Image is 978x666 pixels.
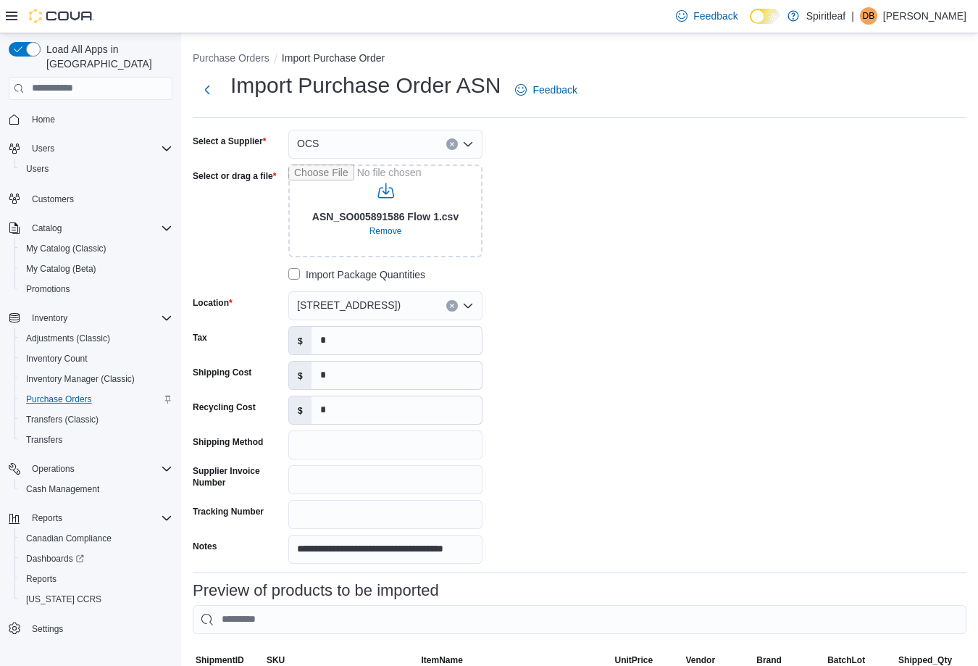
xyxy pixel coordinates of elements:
[3,508,178,528] button: Reports
[883,7,966,25] p: [PERSON_NAME]
[26,283,70,295] span: Promotions
[509,75,582,104] a: Feedback
[193,605,966,634] input: This is a search bar. As you type, the results lower in the page will automatically filter.
[20,350,172,367] span: Inventory Count
[806,7,845,25] p: Spiritleaf
[20,370,172,388] span: Inventory Manager (Classic)
[20,280,172,298] span: Promotions
[193,506,264,517] label: Tracking Number
[193,332,207,344] label: Tax
[364,222,408,240] button: Clear selected files
[898,654,952,666] span: Shipped_Qty
[26,594,101,605] span: [US_STATE] CCRS
[3,308,178,328] button: Inventory
[26,460,80,478] button: Operations
[20,260,102,278] a: My Catalog (Beta)
[20,280,76,298] a: Promotions
[29,9,94,23] img: Cova
[14,549,178,569] a: Dashboards
[863,7,875,25] span: DB
[193,401,256,413] label: Recycling Cost
[20,160,172,178] span: Users
[193,465,283,488] label: Supplier Invoice Number
[3,459,178,479] button: Operations
[26,553,84,565] span: Dashboards
[32,114,55,125] span: Home
[20,330,116,347] a: Adjustments (Classic)
[14,369,178,389] button: Inventory Manager (Classic)
[532,83,577,97] span: Feedback
[614,654,653,666] span: UnitPrice
[421,654,462,666] span: ItemName
[20,431,172,449] span: Transfers
[289,362,312,389] label: $
[32,463,75,475] span: Operations
[14,328,178,349] button: Adjustments (Classic)
[20,570,62,588] a: Reports
[446,138,458,150] button: Clear input
[26,353,88,365] span: Inventory Count
[20,411,172,428] span: Transfers (Classic)
[750,24,751,25] span: Dark Mode
[14,569,178,589] button: Reports
[26,333,110,344] span: Adjustments (Classic)
[26,140,172,157] span: Users
[26,140,60,157] button: Users
[20,480,105,498] a: Cash Management
[26,263,96,275] span: My Catalog (Beta)
[20,530,172,547] span: Canadian Compliance
[26,309,73,327] button: Inventory
[297,296,401,314] span: [STREET_ADDRESS])
[26,373,135,385] span: Inventory Manager (Classic)
[193,297,233,309] label: Location
[3,618,178,639] button: Settings
[289,396,312,424] label: $
[193,52,269,64] button: Purchase Orders
[26,394,92,405] span: Purchase Orders
[26,533,112,544] span: Canadian Compliance
[14,279,178,299] button: Promotions
[3,218,178,238] button: Catalog
[756,654,782,666] span: Brand
[193,367,251,378] label: Shipping Cost
[3,138,178,159] button: Users
[14,589,178,609] button: [US_STATE] CCRS
[297,135,319,152] span: OCS
[369,225,402,237] span: Remove
[288,165,482,257] input: Use aria labels when no actual label is in use
[685,654,715,666] span: Vendor
[20,350,93,367] a: Inventory Count
[20,550,172,567] span: Dashboards
[20,391,172,408] span: Purchase Orders
[26,460,172,478] span: Operations
[32,623,63,635] span: Settings
[26,434,62,446] span: Transfers
[750,9,780,24] input: Dark Mode
[462,138,474,150] button: Open list of options
[14,238,178,259] button: My Catalog (Classic)
[41,42,172,71] span: Load All Apps in [GEOGRAPHIC_DATA]
[193,136,266,147] label: Select a Supplier
[26,509,68,527] button: Reports
[193,75,222,104] button: Next
[446,300,458,312] button: Clear input
[26,483,99,495] span: Cash Management
[20,480,172,498] span: Cash Management
[20,240,112,257] a: My Catalog (Classic)
[26,243,106,254] span: My Catalog (Classic)
[193,51,966,68] nav: An example of EuiBreadcrumbs
[14,430,178,450] button: Transfers
[14,259,178,279] button: My Catalog (Beta)
[26,620,172,638] span: Settings
[20,431,68,449] a: Transfers
[26,220,172,237] span: Catalog
[20,370,141,388] a: Inventory Manager (Classic)
[20,530,117,547] a: Canadian Compliance
[20,570,172,588] span: Reports
[14,389,178,409] button: Purchase Orders
[26,620,69,638] a: Settings
[267,654,285,666] span: SKU
[26,191,80,208] a: Customers
[14,409,178,430] button: Transfers (Classic)
[193,582,439,599] h3: Preview of products to be imported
